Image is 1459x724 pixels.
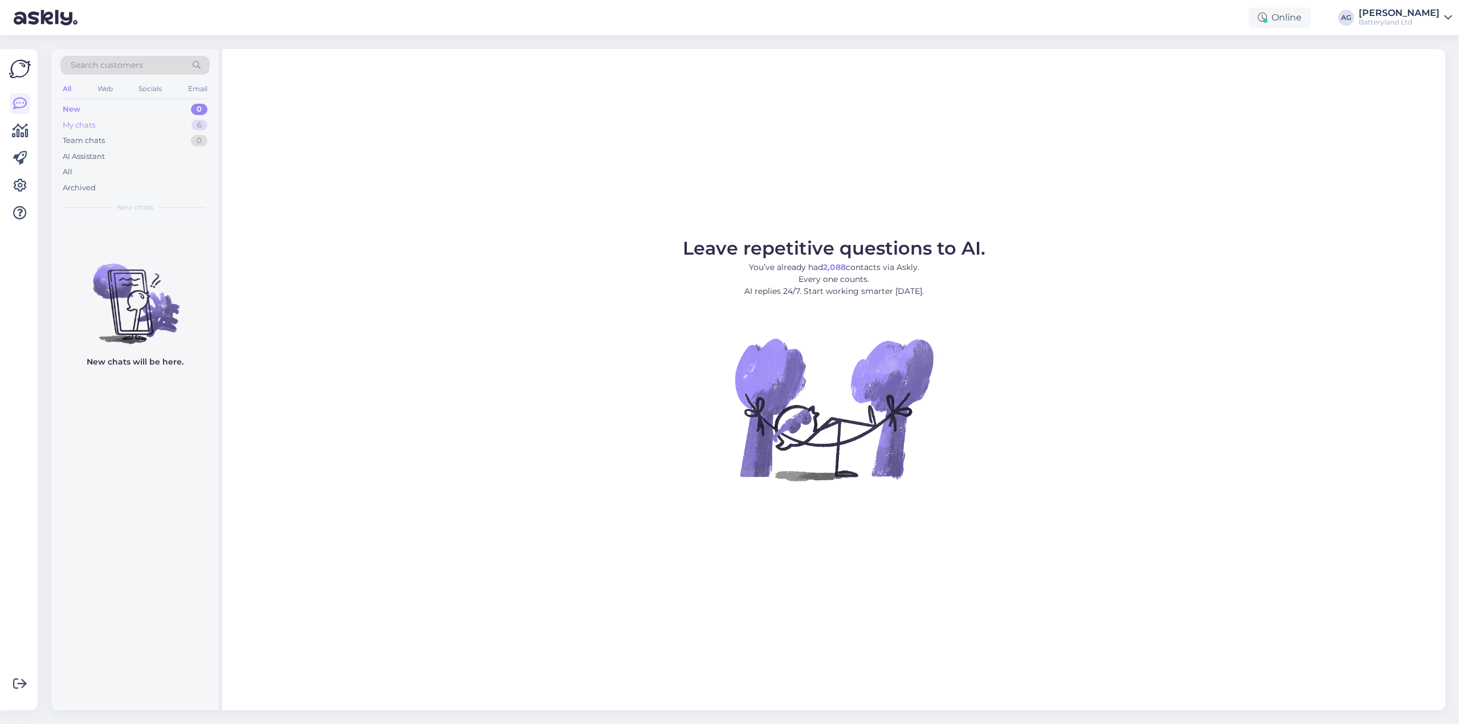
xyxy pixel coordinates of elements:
[9,58,31,80] img: Askly Logo
[63,166,72,178] div: All
[63,135,105,146] div: Team chats
[191,135,207,146] div: 0
[1359,9,1440,18] div: [PERSON_NAME]
[95,81,115,96] div: Web
[683,237,985,259] span: Leave repetitive questions to AI.
[1249,7,1311,28] div: Online
[51,243,219,346] img: No chats
[63,182,96,194] div: Archived
[186,81,210,96] div: Email
[823,262,846,272] b: 2,088
[1338,10,1354,26] div: AG
[60,81,74,96] div: All
[1359,18,1440,27] div: Batteryland Ltd
[63,104,80,115] div: New
[71,59,143,71] span: Search customers
[117,202,153,212] span: New chats
[191,104,207,115] div: 0
[136,81,164,96] div: Socials
[731,306,936,512] img: No Chat active
[1359,9,1452,27] a: [PERSON_NAME]Batteryland Ltd
[191,120,207,131] div: 6
[683,261,985,297] p: You’ve already had contacts via Askly. Every one counts. AI replies 24/7. Start working smarter [...
[87,356,184,368] p: New chats will be here.
[63,120,95,131] div: My chats
[63,151,105,162] div: AI Assistant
